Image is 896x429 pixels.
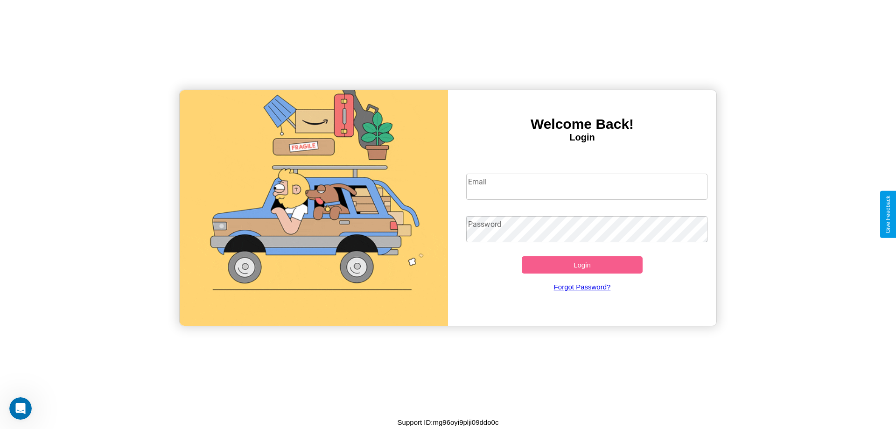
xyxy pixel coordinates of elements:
[448,132,716,143] h4: Login
[522,256,643,274] button: Login
[885,196,891,233] div: Give Feedback
[180,90,448,326] img: gif
[448,116,716,132] h3: Welcome Back!
[462,274,703,300] a: Forgot Password?
[398,416,499,429] p: Support ID: mg96oyi9plji09ddo0c
[9,397,32,420] iframe: Intercom live chat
